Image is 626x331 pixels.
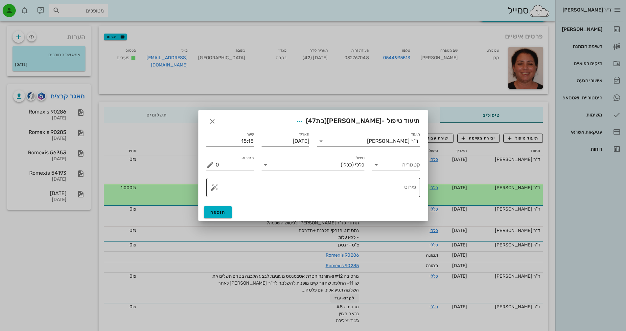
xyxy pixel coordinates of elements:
[327,117,382,125] span: [PERSON_NAME]
[299,132,309,137] label: תאריך
[356,156,364,161] label: טיפול
[308,117,316,125] span: 47
[355,162,364,168] span: כללי
[341,162,354,168] span: (כללי)
[411,132,420,137] label: תיעוד
[210,210,226,215] span: הוספה
[367,138,419,144] div: ד"ר [PERSON_NAME]
[204,206,232,218] button: הוספה
[206,161,214,169] button: מחיר ₪ appended action
[306,117,327,125] span: (בת )
[317,136,420,146] div: תיעודד"ר [PERSON_NAME]
[242,156,254,161] label: מחיר ₪
[294,115,420,127] span: תיעוד טיפול -
[246,132,254,137] label: שעה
